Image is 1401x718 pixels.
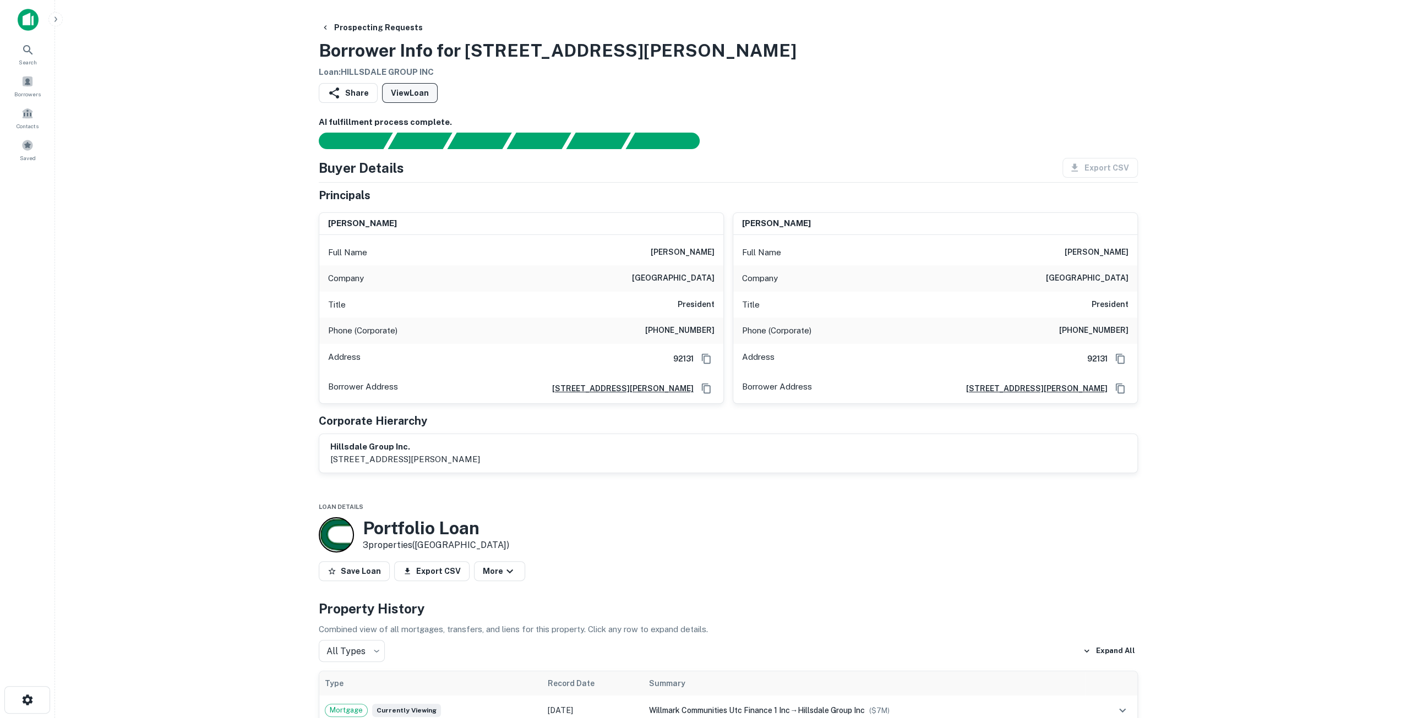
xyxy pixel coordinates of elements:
[957,382,1108,394] a: [STREET_ADDRESS][PERSON_NAME]
[330,453,480,466] p: [STREET_ADDRESS][PERSON_NAME]
[742,298,760,311] p: Title
[20,154,36,162] span: Saved
[319,66,797,79] h6: Loan : HILLSDALE GROUP INC
[506,133,571,149] div: Principals found, AI now looking for contact information...
[3,135,52,165] a: Saved
[742,217,811,230] h6: [PERSON_NAME]
[474,561,525,581] button: More
[698,350,715,367] button: Copy Address
[17,122,39,130] span: Contacts
[319,187,370,204] h5: Principals
[649,704,1080,716] div: →
[325,705,367,716] span: Mortgage
[645,324,715,337] h6: [PHONE_NUMBER]
[328,246,367,259] p: Full Name
[382,83,438,103] a: ViewLoan
[319,37,797,64] h3: Borrower Info for [STREET_ADDRESS][PERSON_NAME]
[18,9,39,31] img: capitalize-icon.png
[542,671,644,695] th: Record Date
[1046,272,1129,285] h6: [GEOGRAPHIC_DATA]
[1059,324,1129,337] h6: [PHONE_NUMBER]
[543,382,694,394] a: [STREET_ADDRESS][PERSON_NAME]
[1092,298,1129,311] h6: President
[742,350,775,367] p: Address
[1112,350,1129,367] button: Copy Address
[626,133,713,149] div: AI fulfillment process complete.
[742,380,812,397] p: Borrower Address
[742,246,781,259] p: Full Name
[798,706,865,715] span: hillsdale group inc
[328,217,397,230] h6: [PERSON_NAME]
[1112,380,1129,397] button: Copy Address
[678,298,715,311] h6: President
[644,671,1085,695] th: Summary
[306,133,388,149] div: Sending borrower request to AI...
[319,561,390,581] button: Save Loan
[19,58,37,67] span: Search
[3,39,52,69] a: Search
[319,640,385,662] div: All Types
[319,116,1138,129] h6: AI fulfillment process complete.
[319,413,427,429] h5: Corporate Hierarchy
[363,539,509,552] p: 3 properties ([GEOGRAPHIC_DATA])
[869,706,890,715] span: ($ 7M )
[566,133,630,149] div: Principals found, still searching for contact information. This may take time...
[1078,353,1108,365] h6: 92131
[1065,246,1129,259] h6: [PERSON_NAME]
[742,272,778,285] p: Company
[651,246,715,259] h6: [PERSON_NAME]
[3,103,52,133] a: Contacts
[372,704,441,717] span: Currently viewing
[3,71,52,101] a: Borrowers
[317,18,427,37] button: Prospecting Requests
[328,298,346,311] p: Title
[319,83,378,103] button: Share
[319,503,363,510] span: Loan Details
[328,272,364,285] p: Company
[319,158,404,178] h4: Buyer Details
[319,671,542,695] th: Type
[363,518,509,539] h3: Portfolio Loan
[328,324,397,337] p: Phone (Corporate)
[330,441,480,453] h6: hillsdale group inc.
[319,599,1138,618] h4: Property History
[1080,643,1138,659] button: Expand All
[328,380,398,397] p: Borrower Address
[328,350,361,367] p: Address
[394,561,470,581] button: Export CSV
[698,380,715,397] button: Copy Address
[388,133,452,149] div: Your request is received and processing...
[319,623,1138,636] p: Combined view of all mortgages, transfers, and liens for this property. Click any row to expand d...
[632,272,715,285] h6: [GEOGRAPHIC_DATA]
[664,353,694,365] h6: 92131
[447,133,511,149] div: Documents found, AI parsing details...
[649,706,790,715] span: willmark communities utc finance 1 inc
[14,90,41,98] span: Borrowers
[742,324,811,337] p: Phone (Corporate)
